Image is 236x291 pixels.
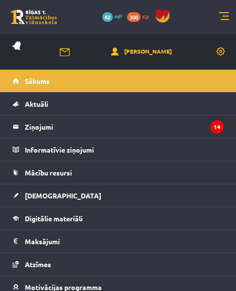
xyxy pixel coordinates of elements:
a: Ziņojumi14 [13,116,224,138]
a: Sākums [13,70,224,92]
span: mP [114,12,122,20]
i: 14 [210,120,224,134]
span: 82 [102,12,113,22]
legend: Ziņojumi [25,116,224,138]
a: Mācību resursi [13,161,224,184]
a: Maksājumi [13,230,224,252]
a: Informatīvie ziņojumi [13,138,224,161]
span: 300 [127,12,141,22]
a: 300 xp [127,12,153,20]
span: xp [142,12,148,20]
span: Mācību resursi [25,168,72,177]
a: Digitālie materiāli [13,207,224,230]
span: Sākums [25,77,50,85]
legend: Maksājumi [25,230,224,252]
span: Atzīmes [25,260,51,269]
span: Aktuāli [25,99,48,108]
a: Rīgas 1. Tālmācības vidusskola [11,10,57,24]
span: [DEMOGRAPHIC_DATA] [25,191,101,200]
a: Aktuāli [13,93,224,115]
span: Digitālie materiāli [25,214,83,223]
legend: Informatīvie ziņojumi [25,138,224,161]
a: [PERSON_NAME] [111,47,172,57]
a: [DEMOGRAPHIC_DATA] [13,184,224,207]
a: Atzīmes [13,253,224,275]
